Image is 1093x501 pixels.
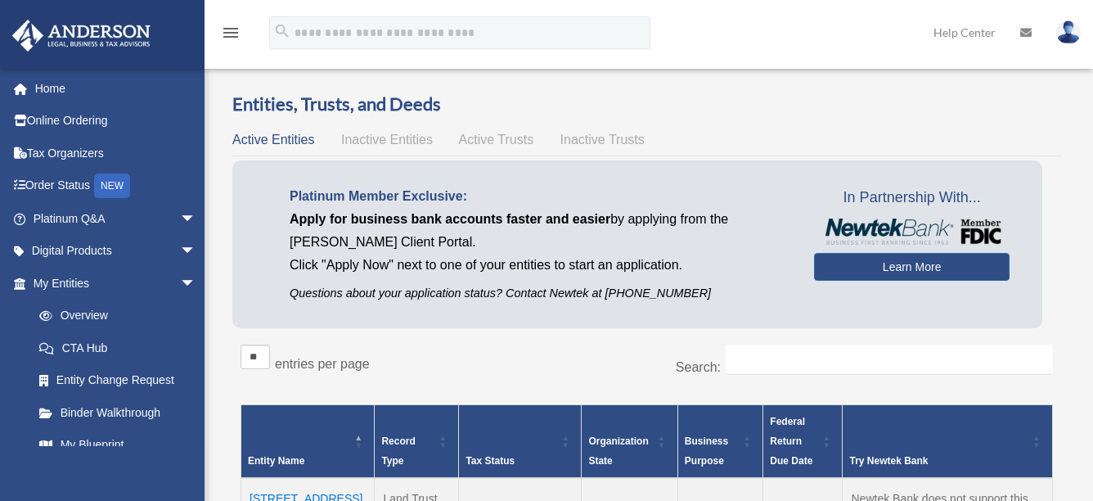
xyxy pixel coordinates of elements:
a: Digital Productsarrow_drop_down [11,235,221,268]
span: Active Entities [232,133,314,147]
a: Binder Walkthrough [23,396,213,429]
a: Home [11,72,221,105]
div: NEW [94,174,130,198]
th: Federal Return Due Date: Activate to sort [763,405,843,479]
div: Try Newtek Bank [849,451,1028,471]
i: search [273,22,291,40]
span: Apply for business bank accounts faster and easier [290,212,610,226]
span: Inactive Trusts [560,133,645,147]
a: Online Ordering [11,105,221,138]
a: Entity Change Request [23,364,213,397]
label: entries per page [275,357,370,371]
span: Active Trusts [459,133,534,147]
th: Try Newtek Bank : Activate to sort [843,405,1053,479]
span: arrow_drop_down [180,202,213,236]
a: Tax Organizers [11,137,221,169]
span: Record Type [381,436,415,467]
span: Inactive Entities [341,133,433,147]
i: menu [221,23,241,43]
span: Tax Status [466,455,515,467]
a: Platinum Q&Aarrow_drop_down [11,202,221,235]
p: Click "Apply Now" next to one of your entities to start an application. [290,254,789,277]
span: Organization State [588,436,648,467]
img: User Pic [1056,20,1081,44]
p: Platinum Member Exclusive: [290,185,789,208]
th: Entity Name: Activate to invert sorting [241,405,375,479]
th: Record Type: Activate to sort [375,405,459,479]
a: Overview [23,300,205,332]
p: Questions about your application status? Contact Newtek at [PHONE_NUMBER] [290,283,789,304]
label: Search: [676,360,721,374]
span: Federal Return Due Date [770,416,812,467]
img: NewtekBankLogoSM.png [822,219,1001,245]
a: menu [221,29,241,43]
th: Organization State: Activate to sort [582,405,677,479]
span: Business Purpose [685,436,728,467]
th: Tax Status: Activate to sort [459,405,582,479]
a: Learn More [814,253,1010,281]
span: Entity Name [248,455,304,467]
a: My Blueprint [23,429,213,462]
img: Anderson Advisors Platinum Portal [7,20,155,52]
span: arrow_drop_down [180,235,213,269]
a: CTA Hub [23,332,213,364]
th: Business Purpose: Activate to sort [677,405,763,479]
p: by applying from the [PERSON_NAME] Client Portal. [290,208,789,254]
span: arrow_drop_down [180,267,213,300]
span: In Partnership With... [814,185,1010,211]
a: Order StatusNEW [11,169,221,203]
h3: Entities, Trusts, and Deeds [232,92,1061,117]
a: My Entitiesarrow_drop_down [11,267,213,300]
